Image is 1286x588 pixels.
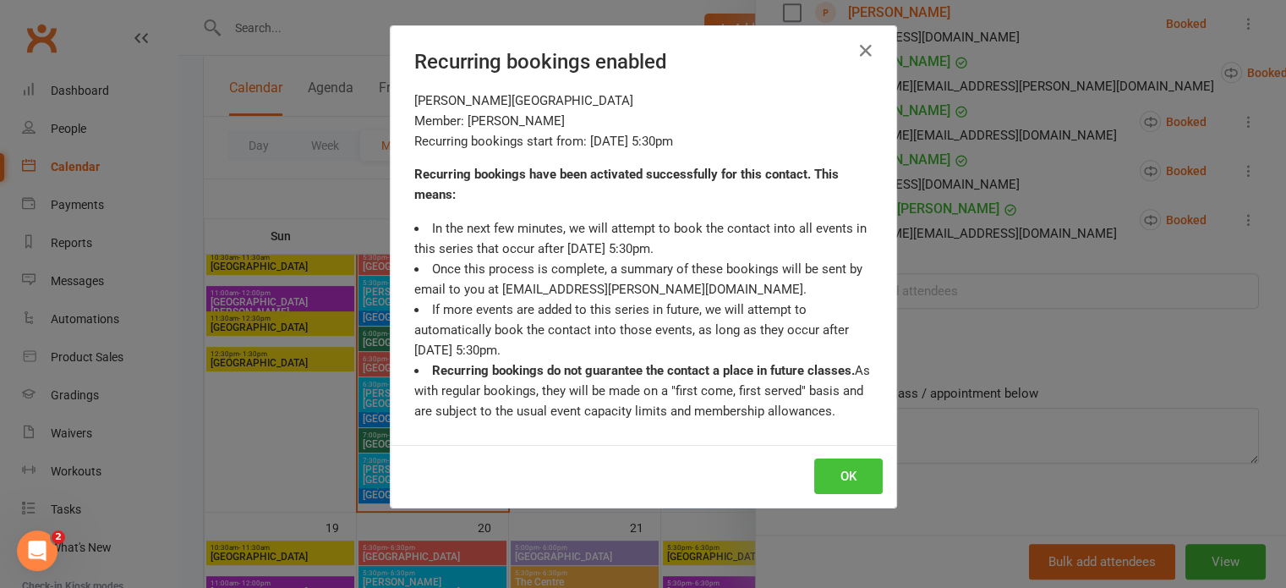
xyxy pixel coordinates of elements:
[414,360,873,421] li: As with regular bookings, they will be made on a "first come, first served" basis and are subject...
[432,363,855,378] strong: Recurring bookings do not guarantee the contact a place in future classes.
[414,50,873,74] h4: Recurring bookings enabled
[414,167,839,202] strong: Recurring bookings have been activated successfully for this contact. This means:
[814,459,883,494] button: OK
[414,131,873,151] div: Recurring bookings start from: [DATE] 5:30pm
[852,37,879,64] button: Close
[52,530,65,544] span: 2
[17,530,57,571] iframe: Intercom live chat
[414,218,873,259] li: In the next few minutes, we will attempt to book the contact into all events in this series that ...
[414,111,873,131] div: Member: [PERSON_NAME]
[414,299,873,360] li: If more events are added to this series in future, we will attempt to automatically book the cont...
[414,259,873,299] li: Once this process is complete, a summary of these bookings will be sent by email to you at [EMAIL...
[414,91,873,111] div: [PERSON_NAME][GEOGRAPHIC_DATA]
